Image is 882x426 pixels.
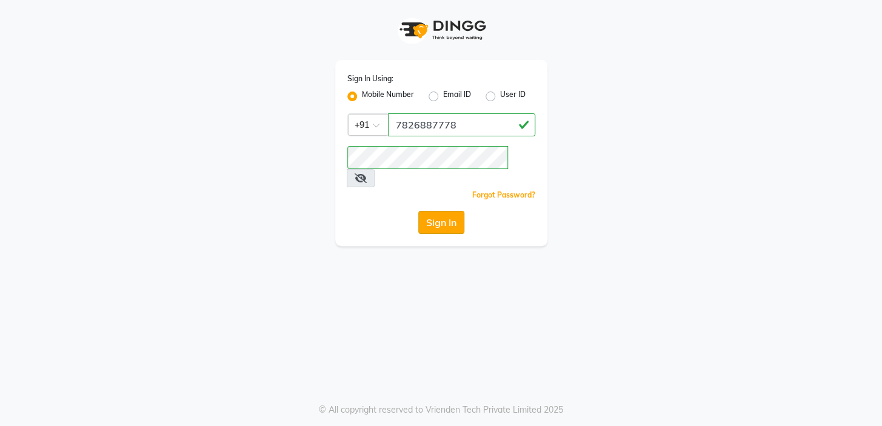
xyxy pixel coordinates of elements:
[393,12,490,48] img: logo1.svg
[362,89,414,104] label: Mobile Number
[500,89,526,104] label: User ID
[347,146,508,169] input: Username
[472,190,535,199] a: Forgot Password?
[388,113,535,136] input: Username
[443,89,471,104] label: Email ID
[418,211,464,234] button: Sign In
[347,73,393,84] label: Sign In Using:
